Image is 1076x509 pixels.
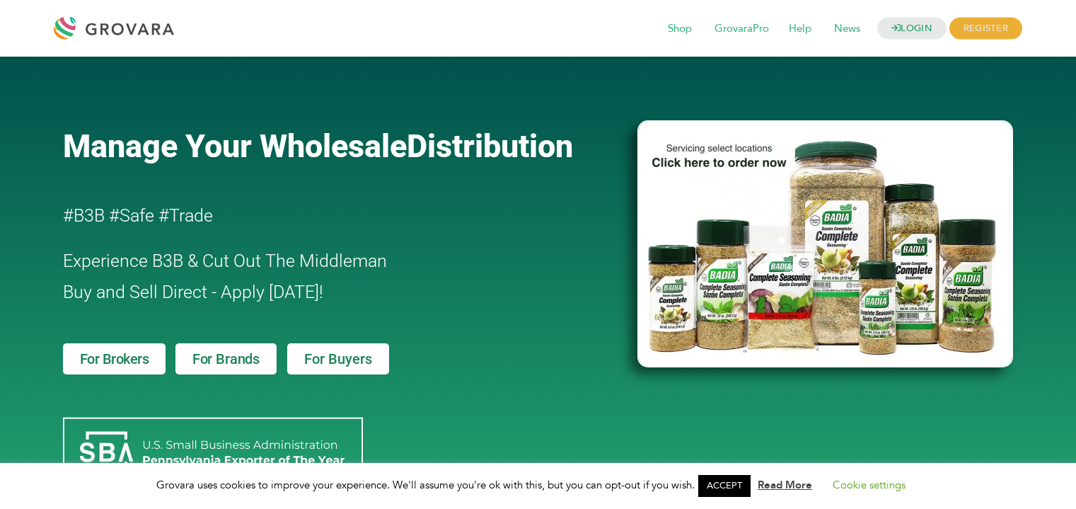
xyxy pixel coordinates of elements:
[824,16,870,42] span: News
[877,18,947,40] a: LOGIN
[63,200,557,231] h2: #B3B #Safe #Trade
[758,478,812,492] a: Read More
[63,251,387,271] span: Experience B3B & Cut Out The Middleman
[63,343,166,374] a: For Brokers
[824,21,870,37] a: News
[658,21,702,37] a: Shop
[63,127,615,165] a: Manage Your WholesaleDistribution
[80,352,149,366] span: For Brokers
[63,127,407,165] span: Manage Your Wholesale
[698,475,751,497] a: ACCEPT
[705,16,779,42] span: GrovaraPro
[658,16,702,42] span: Shop
[175,343,277,374] a: For Brands
[705,21,779,37] a: GrovaraPro
[779,21,821,37] a: Help
[779,16,821,42] span: Help
[949,18,1022,40] span: REGISTER
[833,478,906,492] a: Cookie settings
[156,478,920,492] span: Grovara uses cookies to improve your experience. We'll assume you're ok with this, but you can op...
[192,352,260,366] span: For Brands
[63,282,323,302] span: Buy and Sell Direct - Apply [DATE]!
[287,343,389,374] a: For Buyers
[407,127,573,165] span: Distribution
[304,352,372,366] span: For Buyers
